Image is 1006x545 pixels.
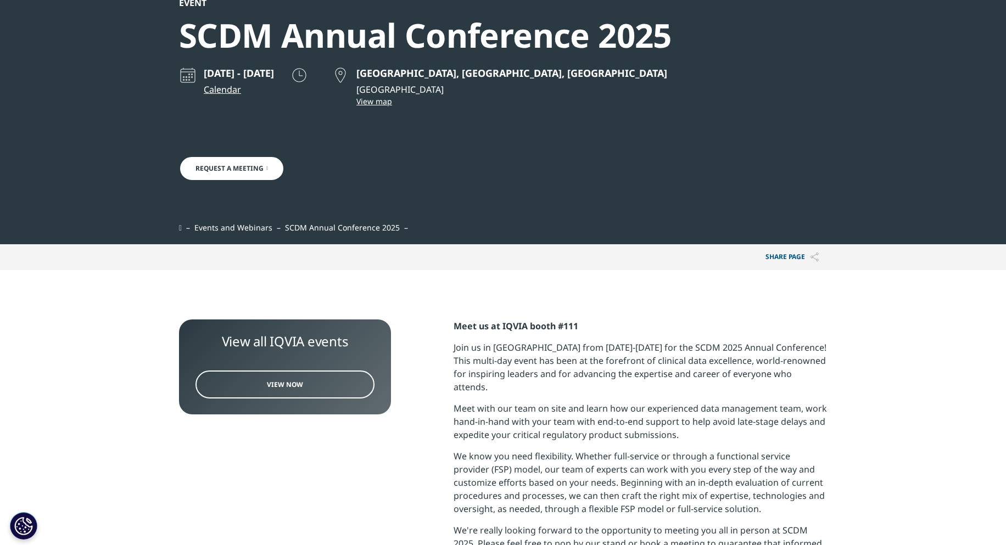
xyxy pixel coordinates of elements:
[179,15,672,56] div: SCDM Annual Conference 2025
[757,244,827,270] button: Share PAGEShare PAGE
[757,244,827,270] p: Share PAGE
[194,222,272,233] a: Events and Webinars
[332,66,349,84] img: map point
[204,66,274,80] p: [DATE] - [DATE]
[356,83,667,96] p: [GEOGRAPHIC_DATA]
[454,320,578,332] strong: Meet us at IQVIA booth #111
[195,333,375,350] div: View all IQVIA events
[454,450,827,524] p: We know you need flexibility. Whether full-service or through a functional service provider (FSP)...
[356,66,667,80] p: [GEOGRAPHIC_DATA], [GEOGRAPHIC_DATA], [GEOGRAPHIC_DATA]
[285,222,400,233] span: SCDM Annual Conference 2025
[179,66,197,84] img: calendar
[267,380,303,389] span: View Now
[195,370,375,398] a: View Now
[290,66,308,84] img: clock
[10,512,37,540] button: Cookies Settings
[811,252,819,262] img: Share PAGE
[356,96,667,106] a: View map
[454,341,827,402] p: Join us in [GEOGRAPHIC_DATA] from [DATE]-[DATE] for the SCDM 2025 Annual Conference! This multi-d...
[204,83,274,96] a: Calendar
[179,156,284,181] a: Request a Meeting
[454,402,827,450] p: Meet with our team on site and learn how our experienced data management team, work hand-in-hand ...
